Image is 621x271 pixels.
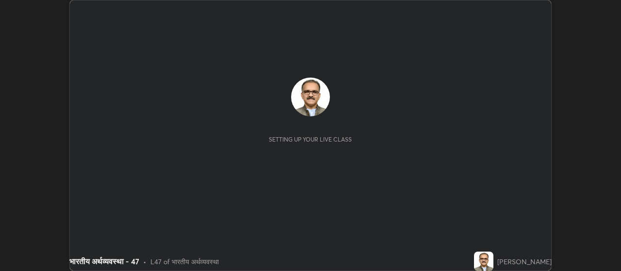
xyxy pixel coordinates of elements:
[150,256,219,267] div: L47 of भारतीय अर्थव्यवस्था
[269,136,352,143] div: Setting up your live class
[474,252,493,271] img: 3056300093b4429f8abc2a26d5496710.jpg
[69,255,139,267] div: भारतीय अर्थव्यवस्था - 47
[143,256,147,267] div: •
[497,256,552,267] div: [PERSON_NAME]
[291,78,330,116] img: 3056300093b4429f8abc2a26d5496710.jpg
